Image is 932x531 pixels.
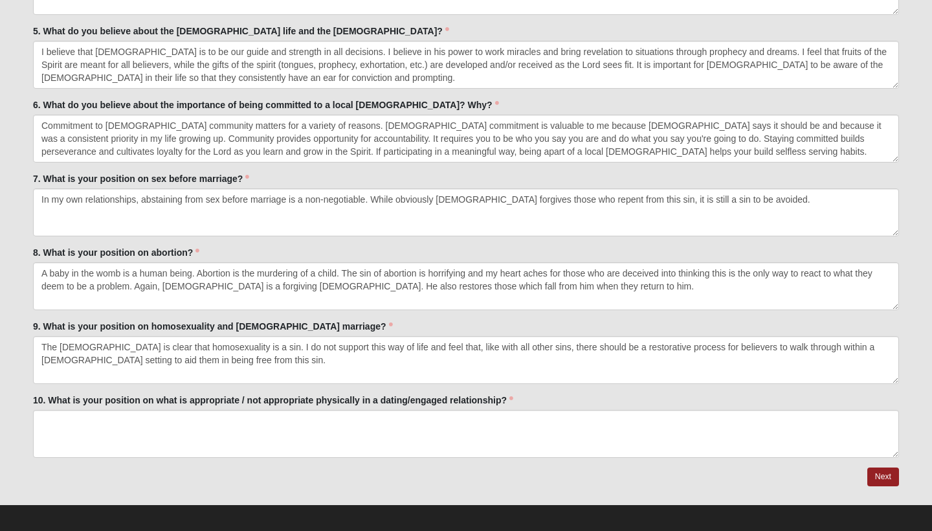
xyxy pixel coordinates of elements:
label: 5. What do you believe about the [DEMOGRAPHIC_DATA] life and the [DEMOGRAPHIC_DATA]? [33,25,449,38]
label: 9. What is your position on homosexuality and [DEMOGRAPHIC_DATA] marriage? [33,320,393,333]
label: 8. What is your position on abortion? [33,246,199,259]
a: Next [867,468,899,486]
label: 10. What is your position on what is appropriate / not appropriate physically in a dating/engaged... [33,394,513,407]
label: 6. What do you believe about the importance of being committed to a local [DEMOGRAPHIC_DATA]? Why? [33,98,499,111]
label: 7. What is your position on sex before marriage? [33,172,249,185]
